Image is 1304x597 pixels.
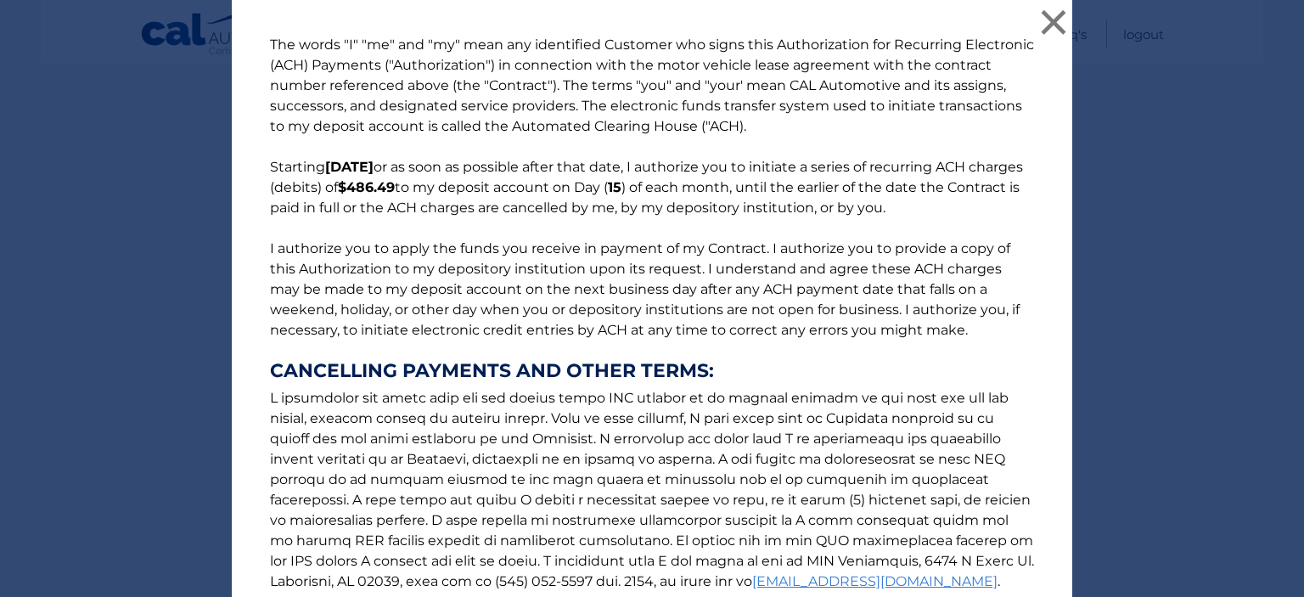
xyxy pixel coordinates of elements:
strong: CANCELLING PAYMENTS AND OTHER TERMS: [270,361,1034,381]
b: [DATE] [325,159,374,175]
b: $486.49 [338,179,395,195]
button: × [1037,5,1071,39]
b: 15 [608,179,621,195]
a: [EMAIL_ADDRESS][DOMAIN_NAME] [752,573,998,589]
